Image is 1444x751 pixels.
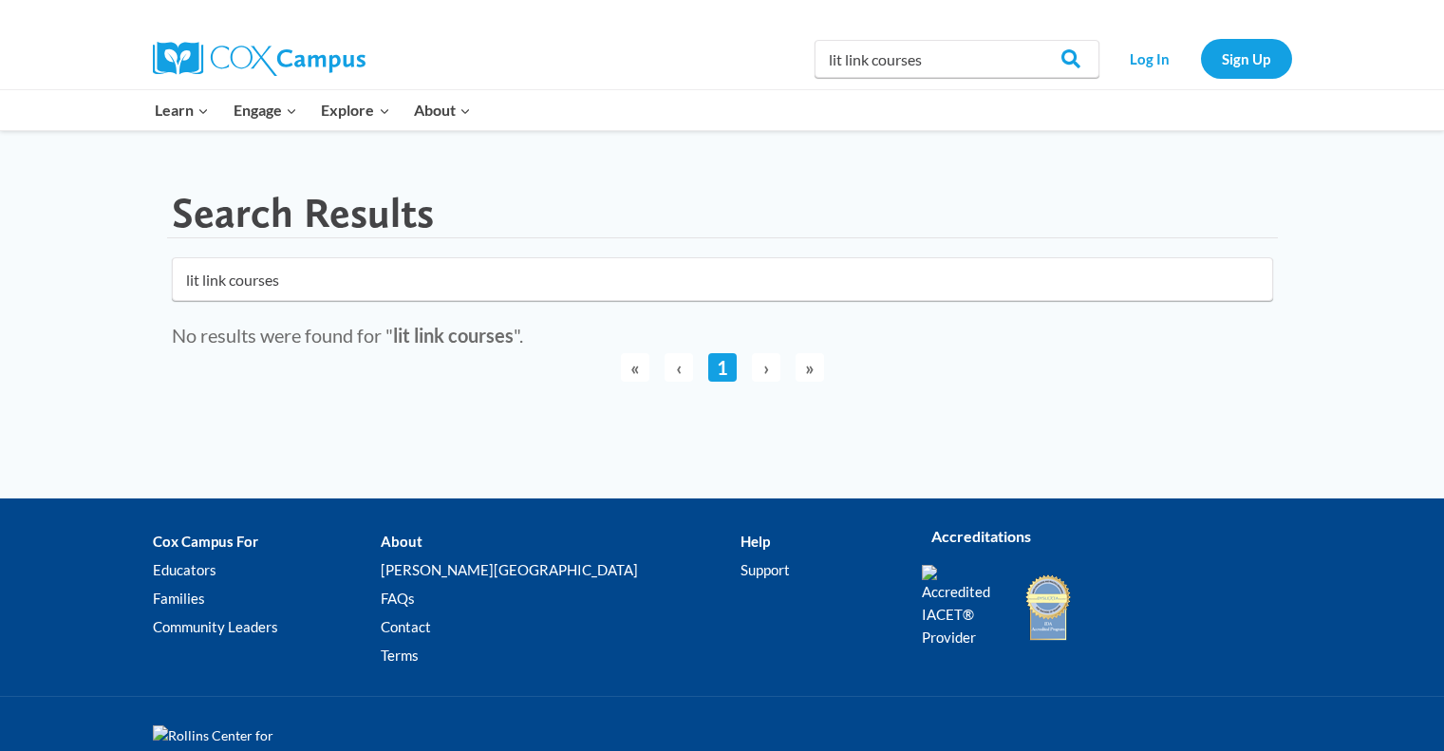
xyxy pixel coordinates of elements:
span: › [752,353,780,382]
nav: Secondary Navigation [1109,39,1292,78]
nav: Primary Navigation [143,90,483,130]
a: Community Leaders [153,612,381,641]
img: Cox Campus [153,42,366,76]
img: Accredited IACET® Provider [922,565,1003,648]
a: Terms [381,641,741,669]
span: About [414,98,471,122]
a: 1 [708,353,737,382]
span: « [621,353,649,382]
a: Log In [1109,39,1191,78]
a: Contact [381,612,741,641]
h1: Search Results [172,188,434,238]
strong: lit link courses [393,324,514,347]
a: Sign Up [1201,39,1292,78]
span: Engage [234,98,297,122]
strong: Accreditations [931,527,1031,545]
a: Families [153,584,381,612]
span: Learn [155,98,209,122]
a: Support [741,555,892,584]
input: Search Cox Campus [815,40,1099,78]
span: ‹ [665,353,693,382]
span: » [796,353,824,382]
input: Search for... [172,257,1273,301]
span: Explore [321,98,389,122]
a: [PERSON_NAME][GEOGRAPHIC_DATA] [381,555,741,584]
img: IDA Accredited [1024,573,1072,643]
a: Educators [153,555,381,584]
a: FAQs [381,584,741,612]
div: No results were found for " ". [172,320,1273,350]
